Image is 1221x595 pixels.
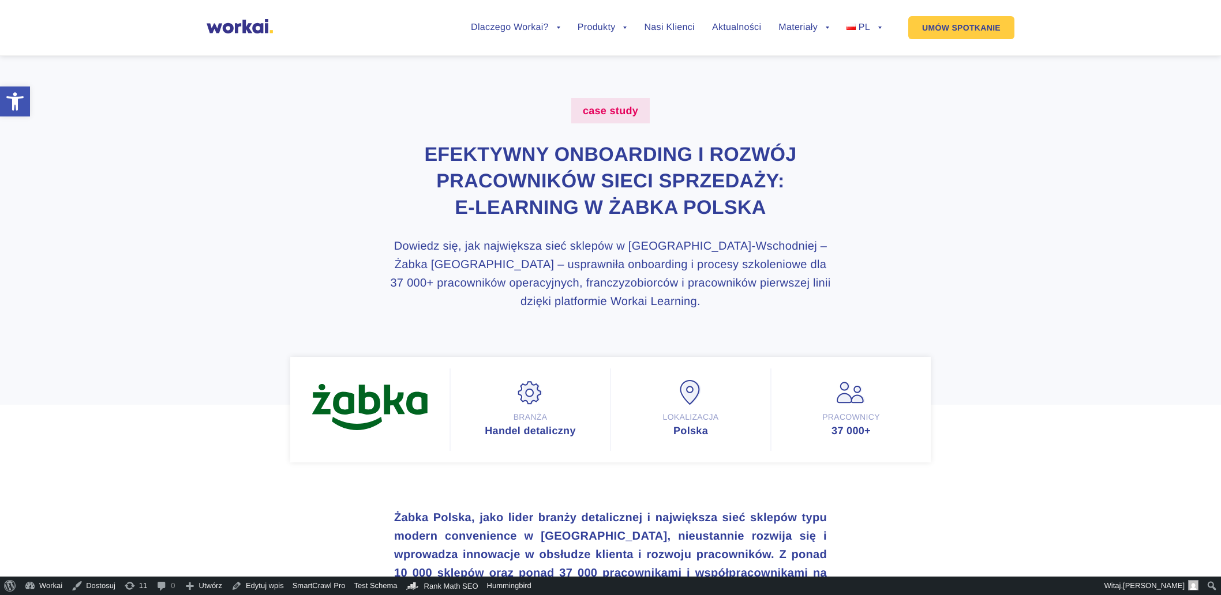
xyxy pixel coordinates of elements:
[402,577,483,595] a: Kokpit Rank Math
[516,380,545,406] img: Branża
[908,16,1014,39] a: UMÓW SPOTKANIE
[462,412,598,423] div: Branża
[623,425,759,436] div: Polska
[783,425,919,436] div: 37 000+
[778,23,829,32] a: Materiały
[67,577,120,595] a: Dostosuj
[837,380,866,406] img: Pracownicy
[712,23,761,32] a: Aktualności
[350,577,402,595] a: Test Schema
[462,425,598,436] div: Handel detaliczny
[644,23,694,32] a: Nasi Klienci
[578,23,627,32] a: Produkty
[227,577,289,595] a: Edytuj wpis
[847,23,882,32] a: PL
[139,577,147,595] span: 11
[783,412,919,423] div: Pracownicy
[623,412,759,423] div: Lokalizacja
[387,142,835,221] h1: Efektywny onboarding i rozwój pracowników sieci sprzedaży: e-learning w Żabka Polska
[859,22,870,32] span: PL
[1100,577,1203,595] a: Witaj,
[676,380,705,406] img: Lokalizacja
[483,577,536,595] a: Hummingbird
[171,577,175,595] span: 0
[387,237,835,311] h3: Dowiedz się, jak największa sieć sklepów w [GEOGRAPHIC_DATA]-Wschodniej – Żabka [GEOGRAPHIC_DATA]...
[199,577,222,595] span: Utwórz
[424,582,478,590] span: Rank Math SEO
[289,577,350,595] a: SmartCrawl Pro
[471,23,560,32] a: Dlaczego Workai?
[571,98,650,123] label: case study
[1123,581,1185,590] span: [PERSON_NAME]
[20,577,67,595] a: Workai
